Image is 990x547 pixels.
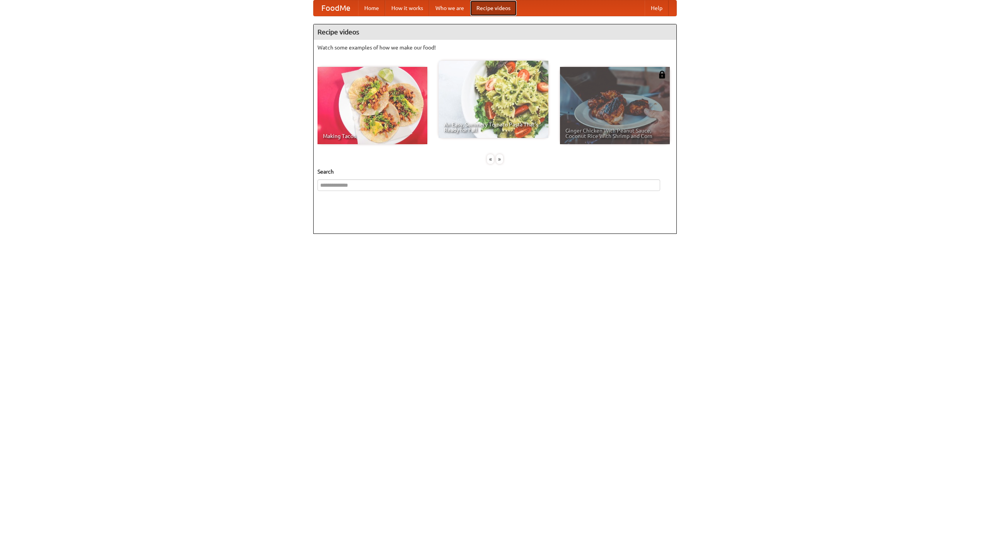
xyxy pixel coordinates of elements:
div: » [496,154,503,164]
a: Who we are [429,0,470,16]
a: An Easy, Summery Tomato Pasta That's Ready for Fall [439,61,548,138]
a: Making Tacos [317,67,427,144]
a: Home [358,0,385,16]
p: Watch some examples of how we make our food! [317,44,673,51]
span: An Easy, Summery Tomato Pasta That's Ready for Fall [444,122,543,133]
img: 483408.png [658,71,666,78]
a: Help [645,0,669,16]
a: Recipe videos [470,0,517,16]
div: « [487,154,494,164]
a: How it works [385,0,429,16]
h4: Recipe videos [314,24,676,40]
a: FoodMe [314,0,358,16]
span: Making Tacos [323,133,422,139]
h5: Search [317,168,673,176]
